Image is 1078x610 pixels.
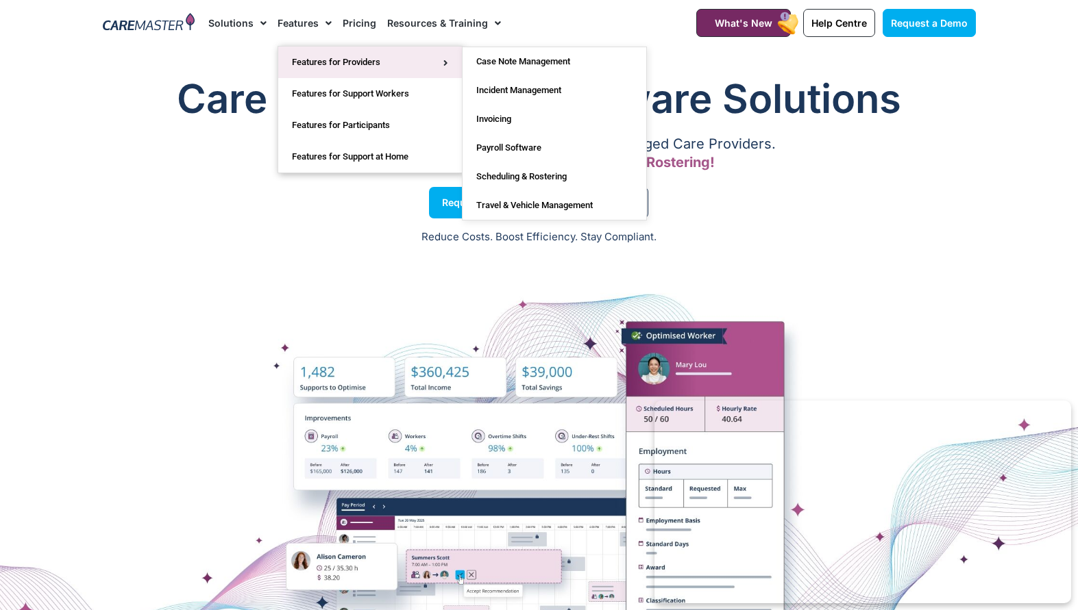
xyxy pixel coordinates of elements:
[463,162,646,191] a: Scheduling & Rostering
[429,187,534,218] a: Request a Demo
[463,105,646,134] a: Invoicing
[278,141,462,173] a: Features for Support at Home
[278,47,462,78] a: Features for Providers
[442,199,520,206] span: Request a Demo
[462,47,647,220] ul: Features for Providers
[883,9,976,37] a: Request a Demo
[463,47,646,76] a: Case Note Management
[463,134,646,162] a: Payroll Software
[891,17,968,29] span: Request a Demo
[654,401,1071,603] iframe: Popup CTA
[103,71,976,126] h1: Care Management Software Solutions
[103,140,976,149] p: A Comprehensive Software Ecosystem for NDIS & Aged Care Providers.
[463,191,646,220] a: Travel & Vehicle Management
[811,17,867,29] span: Help Centre
[278,78,462,110] a: Features for Support Workers
[103,13,195,34] img: CareMaster Logo
[463,76,646,105] a: Incident Management
[803,9,875,37] a: Help Centre
[715,17,772,29] span: What's New
[8,229,1070,245] p: Reduce Costs. Boost Efficiency. Stay Compliant.
[278,46,463,173] ul: Features
[278,110,462,141] a: Features for Participants
[696,9,791,37] a: What's New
